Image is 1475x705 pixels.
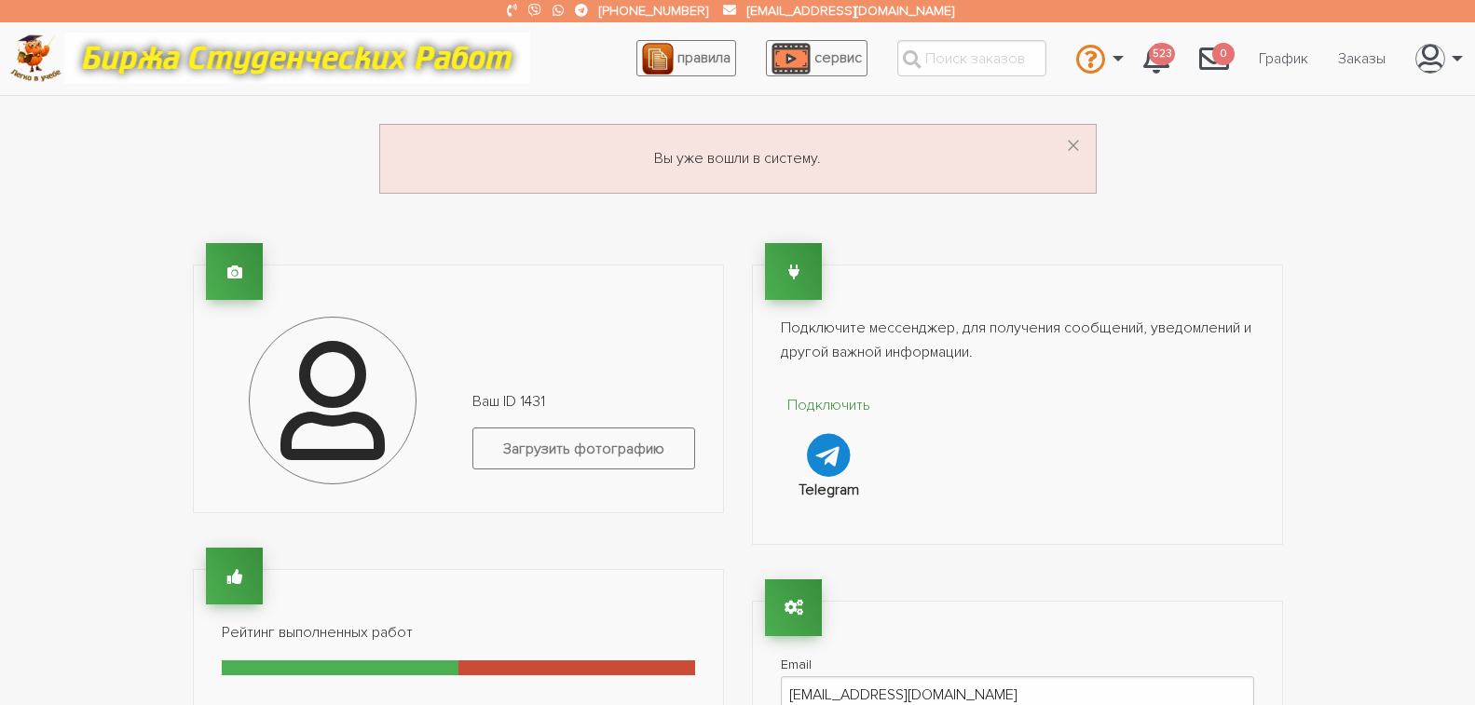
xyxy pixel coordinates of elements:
[799,481,859,499] strong: Telegram
[1066,129,1081,165] span: ×
[766,40,867,76] a: сервис
[897,40,1046,76] input: Поиск заказов
[781,394,879,418] p: Подключить
[1184,34,1244,84] a: 0
[772,43,811,75] img: play_icon-49f7f135c9dc9a03216cfdbccbe1e3994649169d890fb554cedf0eac35a01ba8.png
[1128,34,1184,84] a: 523
[636,40,736,76] a: правила
[1149,43,1175,66] span: 523
[599,3,708,19] a: [PHONE_NUMBER]
[642,43,674,75] img: agreement_icon-feca34a61ba7f3d1581b08bc946b2ec1ccb426f67415f344566775c155b7f62c.png
[458,390,709,484] div: Ваш ID 1431
[781,653,1254,676] label: Email
[222,621,695,645] p: Рейтинг выполненных работ
[403,147,1073,171] p: Вы уже вошли в систему.
[1323,41,1400,76] a: Заказы
[747,3,954,19] a: [EMAIL_ADDRESS][DOMAIN_NAME]
[64,33,530,84] img: motto-12e01f5a76059d5f6a28199ef077b1f78e012cfde436ab5cf1d4517935686d32.gif
[677,48,731,67] span: правила
[814,48,862,67] span: сервис
[781,394,879,477] a: Подключить
[1244,41,1323,76] a: График
[472,427,695,469] label: Загрузить фотографию
[1066,132,1081,162] button: Dismiss alert
[781,317,1254,364] p: Подключите мессенджер, для получения сообщений, уведомлений и другой важной информации.
[10,34,61,82] img: logo-c4363faeb99b52c628a42810ed6dfb4293a56d4e4775eb116515dfe7f33672af.png
[1212,43,1235,66] span: 0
